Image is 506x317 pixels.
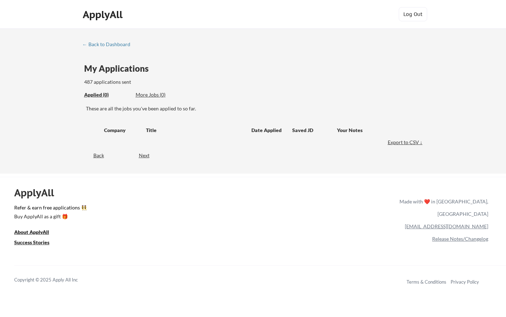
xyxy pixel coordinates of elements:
a: Release Notes/Changelog [432,236,488,242]
u: About ApplyAll [14,229,49,235]
button: Log Out [399,7,427,21]
a: Terms & Conditions [407,279,446,285]
div: Export to CSV ↓ [388,139,424,146]
a: Success Stories [14,239,59,247]
div: ApplyAll [14,187,62,199]
a: Privacy Policy [451,279,479,285]
div: Saved JD [292,124,337,136]
a: [EMAIL_ADDRESS][DOMAIN_NAME] [405,223,488,229]
a: Buy ApplyAll as a gift 🎁 [14,213,85,222]
div: ← Back to Dashboard [82,42,136,47]
div: ApplyAll [83,9,125,21]
div: Title [146,127,245,134]
div: 487 applications sent [84,78,222,86]
div: Company [104,127,140,134]
div: Buy ApplyAll as a gift 🎁 [14,214,85,219]
u: Success Stories [14,239,49,245]
div: Copyright © 2025 Apply All Inc [14,277,96,284]
div: Made with ❤️ in [GEOGRAPHIC_DATA], [GEOGRAPHIC_DATA] [397,195,488,220]
a: Refer & earn free applications 👯‍♀️ [14,205,251,213]
div: Date Applied [251,127,283,134]
a: ← Back to Dashboard [82,42,136,49]
div: More Jobs (0) [136,91,188,98]
div: Back [82,152,104,159]
a: About ApplyAll [14,228,59,237]
div: These are all the jobs you've been applied to so far. [84,91,130,99]
div: My Applications [84,64,154,73]
div: These are job applications we think you'd be a good fit for, but couldn't apply you to automatica... [136,91,188,99]
div: Your Notes [337,127,418,134]
div: Applied (0) [84,91,130,98]
div: These are all the jobs you've been applied to so far. [86,105,424,112]
div: Next [139,152,158,159]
